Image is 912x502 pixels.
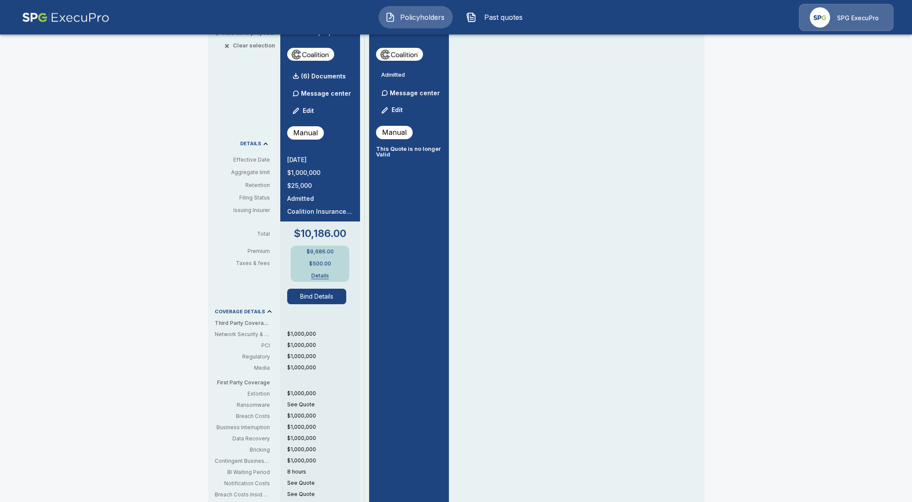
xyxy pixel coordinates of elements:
p: DETAILS [240,141,261,146]
p: Data Recovery [215,435,270,443]
p: Retention [215,181,270,189]
p: Notification Costs [215,480,270,487]
p: This Quote is no longer Valid [376,146,442,157]
p: See Quote [287,479,360,487]
button: Past quotes IconPast quotes [460,6,534,28]
button: Edit [289,102,318,119]
button: ×Clear selection [226,43,275,48]
span: Bind Details [287,289,353,304]
a: Agency IconSPG ExecuPro [799,4,893,31]
p: Network Security & Privacy Liability [215,331,270,338]
p: $1,000,000 [287,412,360,420]
p: (6) Documents [301,73,346,79]
img: Past quotes Icon [466,12,476,22]
p: $1,000,000 [287,423,360,431]
p: Message center [301,89,351,98]
p: Taxes & fees [215,261,277,266]
p: Business Interruption [215,424,270,431]
p: 8 hours [287,468,360,476]
span: + [214,30,219,36]
p: $9,686.00 [307,249,334,254]
p: $500.00 [309,261,331,266]
p: $1,000,000 [287,341,360,349]
p: Filing Status [215,194,270,202]
p: Bricking [215,446,270,454]
button: +Add all to proposal [216,30,275,36]
p: Regulatory [215,353,270,361]
p: Extortion [215,390,270,398]
span: × [224,43,229,48]
p: $25,000 [287,183,353,189]
p: $1,000,000 [287,170,353,176]
img: coalitioncyberadmitted [291,48,331,61]
p: Breach Costs Inside/Outside [215,491,270,499]
button: Bind Details [287,289,347,304]
p: Total [215,231,277,237]
span: Policyholders [399,12,446,22]
p: $10,186.00 [294,228,346,239]
p: Admitted [287,196,353,202]
p: $1,000,000 [287,364,360,371]
p: See Quote [287,401,360,408]
p: First Party Coverage [215,379,277,387]
img: Agency Icon [810,7,830,28]
p: Ransomware [215,401,270,409]
p: Breach Costs [215,412,270,420]
p: COVERAGE DETAILS [215,309,265,314]
p: Message center [390,88,440,97]
p: Manual [382,127,407,137]
p: Media [215,364,270,372]
p: Coalition Insurance Solutions [287,209,353,215]
p: $1,000,000 [287,330,360,338]
span: Past quotes [480,12,527,22]
p: See Quote [287,490,360,498]
img: AA Logo [22,4,110,31]
p: [DATE] [287,157,353,163]
p: $1,000,000 [287,352,360,360]
p: Admitted [381,72,442,78]
p: Issuing Insurer [215,206,270,214]
p: Manual [293,128,318,138]
p: $1,000,000 [287,434,360,442]
p: Aggregate limit [215,168,270,176]
p: $1,000,000 [287,390,360,397]
p: PCI [215,342,270,349]
p: Third Party Coverage [215,319,277,327]
button: Details [303,273,337,278]
p: Premium [215,249,277,254]
button: Edit [378,102,407,119]
img: coalitioncyberadmitted [379,48,420,61]
p: $1,000,000 [287,446,360,453]
span: + [288,29,294,35]
p: Contingent Business Interruption [215,457,270,465]
p: Effective Date [215,156,270,164]
p: $1,000,000 [287,457,360,465]
button: Policyholders IconPolicyholders [379,6,453,28]
p: SPG ExecuPro [837,14,879,22]
img: Policyholders Icon [385,12,395,22]
p: BI Waiting Period [215,468,270,476]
